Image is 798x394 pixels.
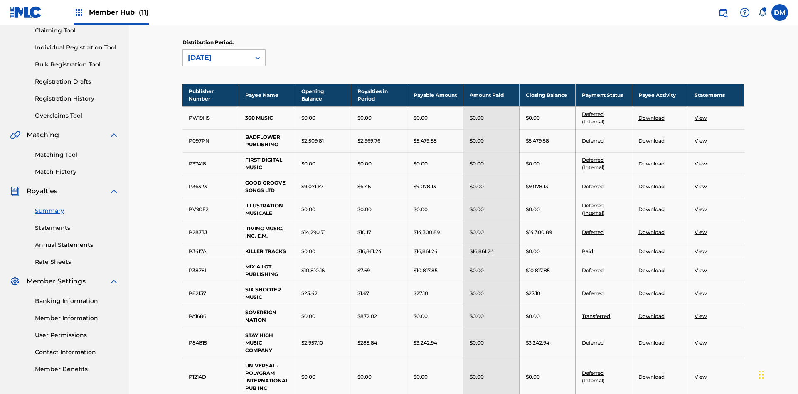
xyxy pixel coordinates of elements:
p: $0.00 [414,160,428,167]
a: Individual Registration Tool [35,43,119,52]
th: Payee Activity [632,84,688,106]
p: $27.10 [414,290,428,297]
a: View [695,183,707,190]
td: P36323 [182,175,239,198]
p: $3,242.94 [414,339,437,347]
p: $0.00 [526,373,540,381]
a: Statements [35,224,119,232]
img: search [718,7,728,17]
a: Transferred [582,313,610,319]
a: Paid [582,248,593,254]
p: $5,479.58 [414,137,437,145]
p: $14,300.89 [526,229,552,236]
img: Member Settings [10,276,20,286]
td: PA1686 [182,305,239,328]
p: $0.00 [526,114,540,122]
a: Bulk Registration Tool [35,60,119,69]
a: Annual Statements [35,241,119,249]
p: $14,300.89 [414,229,440,236]
td: P82137 [182,282,239,305]
p: $0.00 [301,160,315,167]
img: expand [109,130,119,140]
a: Claiming Tool [35,26,119,35]
a: Download [638,183,665,190]
p: $7.69 [357,267,370,274]
a: View [695,115,707,121]
p: $0.00 [414,373,428,381]
p: $0.00 [470,373,484,381]
th: Payment Status [576,84,632,106]
p: $2,969.76 [357,137,380,145]
span: Member Settings [27,276,86,286]
p: $0.00 [357,373,372,381]
p: $0.00 [470,339,484,347]
p: $0.00 [414,206,428,213]
p: $0.00 [414,114,428,122]
p: $0.00 [470,183,484,190]
iframe: Chat Widget [756,354,798,394]
p: $16,861.24 [357,248,382,255]
a: Matching Tool [35,150,119,159]
td: SIX SHOOTER MUSIC [239,282,295,305]
a: Download [638,290,665,296]
a: User Permissions [35,331,119,340]
span: (11) [139,8,149,16]
p: $0.00 [470,206,484,213]
a: Contact Information [35,348,119,357]
img: Matching [10,130,20,140]
a: Member Information [35,314,119,323]
th: Publisher Number [182,84,239,106]
a: View [695,374,707,380]
a: Download [638,115,665,121]
a: View [695,206,707,212]
p: $0.00 [470,267,484,274]
a: View [695,138,707,144]
a: View [695,290,707,296]
td: P2873J [182,221,239,244]
td: IRVING MUSIC, INC. E.M. [239,221,295,244]
a: Summary [35,207,119,215]
p: $25.42 [301,290,318,297]
a: Deferred [582,229,604,235]
div: Notifications [758,8,766,17]
p: $3,242.94 [526,339,549,347]
td: P3878I [182,259,239,282]
p: $16,861.24 [470,248,494,255]
p: $0.00 [470,290,484,297]
a: Download [638,138,665,144]
th: Amount Paid [463,84,520,106]
p: $0.00 [526,313,540,320]
img: MLC Logo [10,6,42,18]
a: Member Benefits [35,365,119,374]
img: Royalties [10,186,20,196]
td: P3417A [182,244,239,259]
a: Download [638,340,665,346]
a: Banking Information [35,297,119,305]
a: Download [638,374,665,380]
td: P84815 [182,328,239,358]
span: Royalties [27,186,57,196]
td: BADFLOWER PUBLISHING [239,129,295,152]
td: SOVEREIGN NATION [239,305,295,328]
p: $0.00 [357,114,372,122]
a: View [695,229,707,235]
div: Drag [759,362,764,387]
td: STAY HIGH MUSIC COMPANY [239,328,295,358]
p: $2,957.10 [301,339,323,347]
th: Payee Name [239,84,295,106]
td: P097PN [182,129,239,152]
p: $285.84 [357,339,377,347]
a: Download [638,160,665,167]
a: Registration Drafts [35,77,119,86]
p: $0.00 [470,229,484,236]
p: $0.00 [301,373,315,381]
th: Statements [688,84,744,106]
div: [DATE] [188,53,245,63]
img: Top Rightsholders [74,7,84,17]
a: Deferred (Internal) [582,370,605,384]
p: $0.00 [470,313,484,320]
a: Deferred (Internal) [582,157,605,170]
p: $0.00 [470,160,484,167]
p: $0.00 [526,248,540,255]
